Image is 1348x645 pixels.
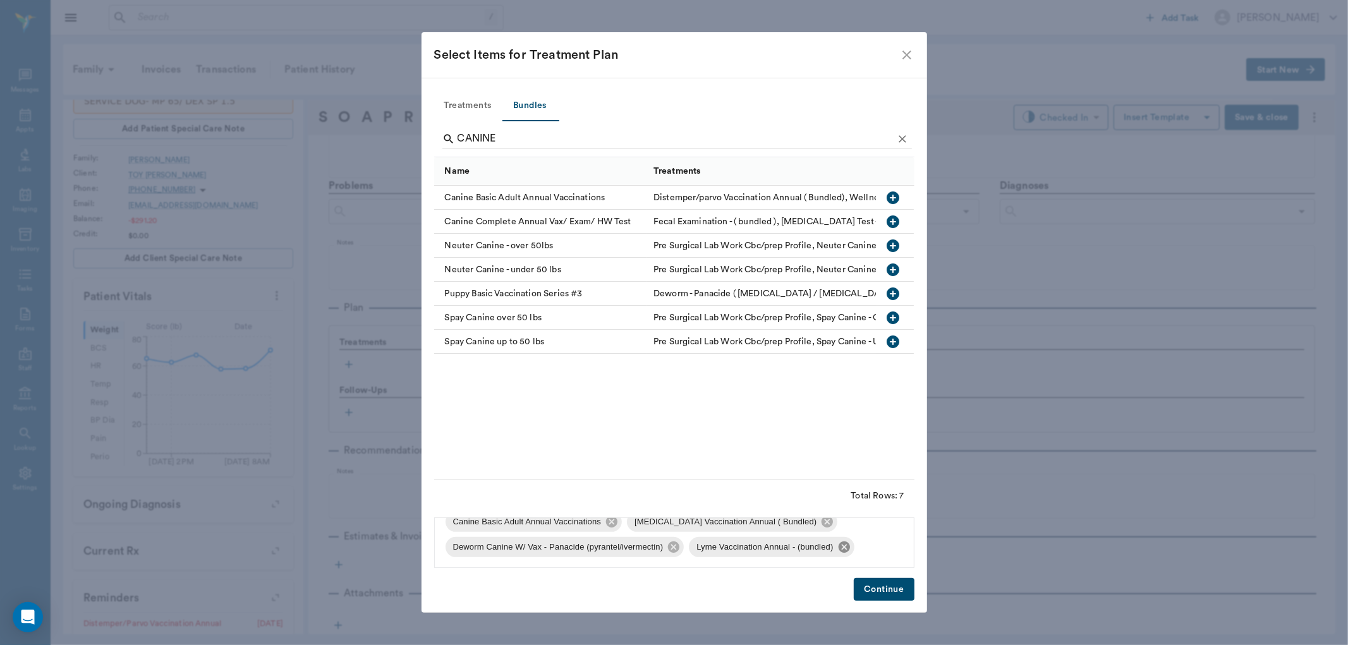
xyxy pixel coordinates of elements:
div: Canine Basic Adult Annual Vaccinations [446,512,622,532]
div: Neuter Canine - over 50lbs [434,234,648,258]
div: Treatments [647,157,900,186]
button: Clear [893,130,912,148]
div: [MEDICAL_DATA] Vaccination Annual ( Bundled) [627,512,837,532]
input: Find a treatment [458,129,893,149]
div: Neuter Canine - under 50 lbs [434,258,648,282]
div: Spay Canine up to 50 lbs [434,330,648,354]
div: Puppy Basic Vaccination Series #3 [434,282,648,306]
div: Name [445,154,470,189]
button: Bundles [502,91,559,121]
span: Canine Basic Adult Annual Vaccinations [446,515,609,528]
div: Pre Surgical Lab Work Cbc/prep Profile, Spay Canine - Up To 50 Lbs, Elizabethan Collar, Buprenorp... [653,335,894,348]
div: Deworm - Panacide ( Pyrantel / Ivermectin ) - Puppy, Distemper/parvo Vaccination 3rd - Puppy Basi... [653,287,894,300]
div: Canine Basic Adult Annual Vaccinations [434,186,648,210]
span: Lyme Vaccination Annual - (bundled) [689,541,841,553]
div: Pre Surgical Lab Work Cbc/prep Profile, Neuter Canine, Over 50 lbs, Elizabethan Collar, Carprofen... [653,239,894,252]
div: Open Intercom Messenger [13,602,43,632]
div: Deworm Canine W/ Vax - Panacide (pyrantel/ivermectin) [446,537,684,557]
div: Search [442,129,912,152]
div: Lyme Vaccination Annual - (bundled) [689,537,854,557]
button: Treatments [434,91,502,121]
span: Deworm Canine W/ Vax - Panacide (pyrantel/ivermectin) [446,541,671,553]
div: Fecal Examination - ( bundled ), Heartworm Test - No Charge, Distemper/parvo Vaccination Annual (... [653,215,894,228]
div: Distemper/parvo Vaccination Annual ( Bundled), Wellness Examination - Tech, Corona Vaccination An... [653,191,894,204]
div: Pre Surgical Lab Work Cbc/prep Profile, Neuter Canine, Under 50 lbs, Elizabethan Collar, Carprofe... [653,263,894,276]
div: Pre Surgical Lab Work Cbc/prep Profile, Spay Canine - Over 50 lbs, Elizabethan Collar, Pre Surgic... [653,311,894,324]
span: [MEDICAL_DATA] Vaccination Annual ( Bundled) [627,515,824,528]
div: Select Items for Treatment Plan [434,45,899,65]
div: Name [434,157,648,186]
div: Canine Complete Annual Vax/ Exam/ HW Test [434,210,648,234]
div: Spay Canine over 50 lbs [434,306,648,330]
div: Treatments [653,154,701,189]
button: close [899,47,914,63]
div: Total Rows: 7 [851,490,904,502]
button: Continue [854,578,914,601]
